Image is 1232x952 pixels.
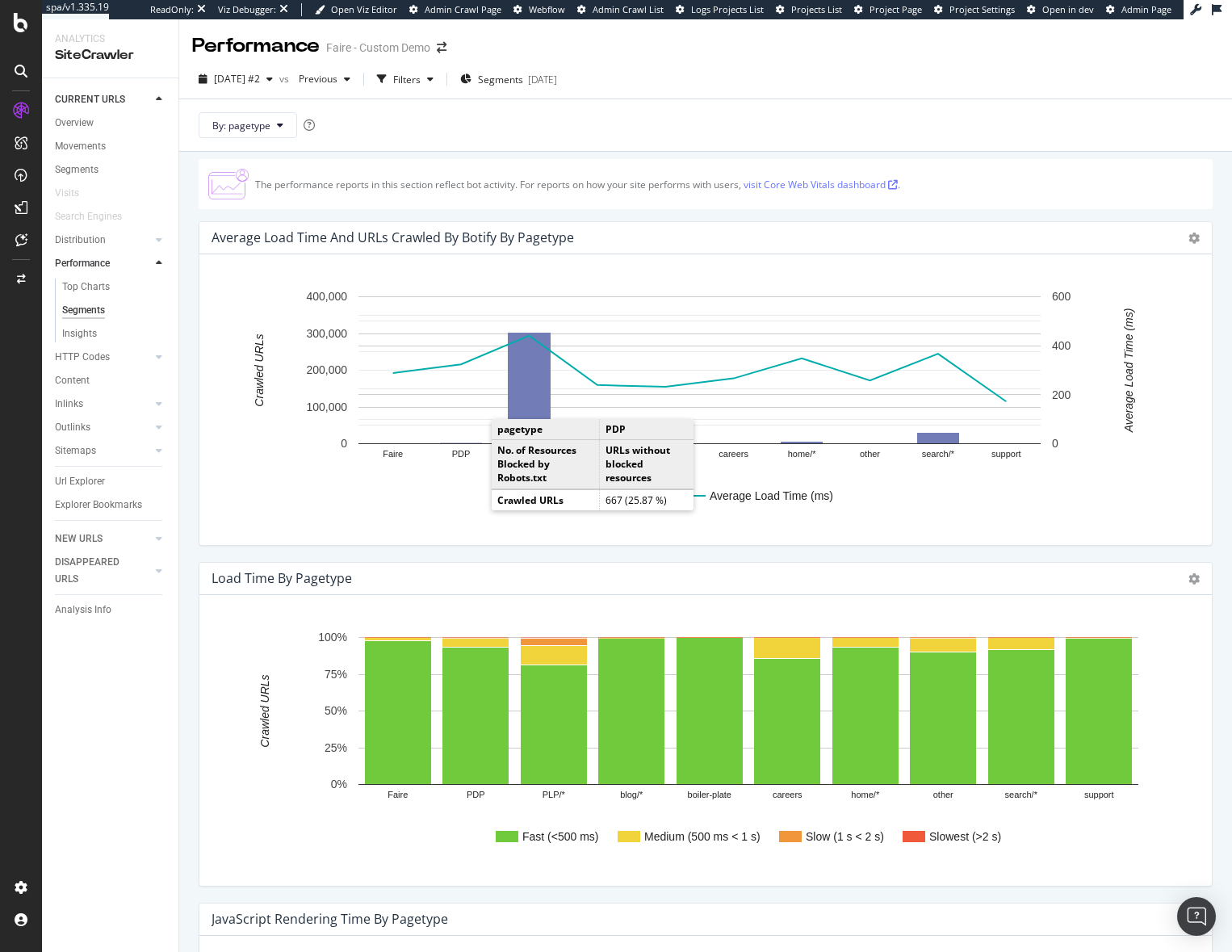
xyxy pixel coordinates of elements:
text: PDP [467,790,485,799]
svg: A chart. [212,621,1187,873]
text: 200 [1052,388,1071,401]
a: DISAPPEARED URLS [55,554,151,588]
div: Filters [393,73,421,86]
button: Filters [371,66,440,92]
div: SiteCrawler [55,46,166,65]
a: Outlinks [55,419,151,436]
button: Segments[DATE] [454,66,564,92]
span: vs [279,72,292,86]
div: Visits [55,185,79,202]
a: Distribution [55,232,151,249]
text: 25% [325,741,347,754]
a: Sitemaps [55,442,151,459]
span: Segments [478,73,523,86]
button: By: pagetype [199,112,297,138]
text: blog/* [620,790,643,799]
text: 400 [1052,339,1071,352]
a: Logs Projects List [676,3,764,16]
a: CURRENT URLS [55,91,151,108]
text: 200,000 [306,363,347,376]
span: Admin Crawl Page [425,3,501,15]
a: Segments [62,302,167,319]
div: Analysis Info [55,602,111,619]
text: 600 [1052,290,1071,303]
span: Webflow [529,3,565,15]
div: Overview [55,115,94,132]
span: Admin Crawl List [593,3,664,15]
div: NEW URLS [55,531,103,547]
a: NEW URLS [55,531,151,547]
a: Overview [55,115,167,132]
h4: JavaScript Rendering Time by pagetype [212,908,448,930]
text: home/* [851,790,880,799]
div: HTTP Codes [55,349,110,366]
text: Crawled URLs [258,674,271,747]
text: support [991,449,1021,459]
div: CURRENT URLS [55,91,125,108]
span: Open in dev [1042,3,1094,15]
a: HTTP Codes [55,349,151,366]
text: 100,000 [306,401,347,413]
div: Url Explorer [55,473,105,490]
a: Insights [62,325,167,342]
td: PDP [599,419,694,440]
text: 300,000 [306,327,347,340]
a: Segments [55,161,167,178]
a: Visits [55,185,95,202]
div: Performance [55,255,110,272]
text: Average Load Time (ms) [710,489,833,502]
text: support [1084,790,1114,799]
h4: Average Load Time and URLs Crawled by Botify by pagetype [212,227,574,249]
i: Options [1188,573,1200,585]
td: pagetype [492,419,599,440]
a: Movements [55,138,167,155]
div: Top Charts [62,279,110,296]
text: other [860,449,880,459]
button: [DATE] #2 [192,66,279,92]
a: Inlinks [55,396,151,413]
text: 0 [1052,437,1058,450]
a: Content [55,372,167,389]
text: 0% [331,778,347,791]
text: Medium (500 ms < 1 s) [644,830,761,843]
a: Project Settings [934,3,1015,16]
a: Project Page [854,3,922,16]
a: Admin Crawl List [577,3,664,16]
div: Inlinks [55,396,83,413]
div: Content [55,372,90,389]
a: Open Viz Editor [315,3,397,16]
a: Explorer Bookmarks [55,497,167,514]
div: Search Engines [55,208,122,225]
text: Faire [388,790,408,799]
div: Faire - Custom Demo [326,40,430,56]
span: Admin Page [1121,3,1171,15]
span: Project Settings [949,3,1015,15]
text: Average Load Time (ms) [1122,308,1135,434]
h4: Load Time by pagetype [212,568,352,589]
div: Explorer Bookmarks [55,497,142,514]
a: Projects List [776,3,842,16]
span: Previous [292,72,337,86]
text: 75% [325,668,347,681]
text: boiler-plate [688,790,731,799]
span: Logs Projects List [691,3,764,15]
text: home/* [788,449,817,459]
span: Open Viz Editor [331,3,397,15]
span: 2025 Aug. 4th #2 [214,72,260,86]
i: Options [1188,233,1200,244]
text: 0 [341,437,347,450]
text: careers [719,449,748,459]
text: PLP/* [543,790,566,799]
div: Analytics [55,32,166,46]
a: Performance [55,255,151,272]
div: Outlinks [55,419,90,436]
a: Admin Page [1106,3,1171,16]
text: Crawled URLs [253,333,266,406]
a: Open in dev [1027,3,1094,16]
text: 100% [318,631,347,644]
text: Fast (<500 ms) [522,830,599,843]
text: Slow (1 s < 2 s) [806,830,884,843]
text: search/* [922,449,955,459]
div: Segments [55,161,98,178]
